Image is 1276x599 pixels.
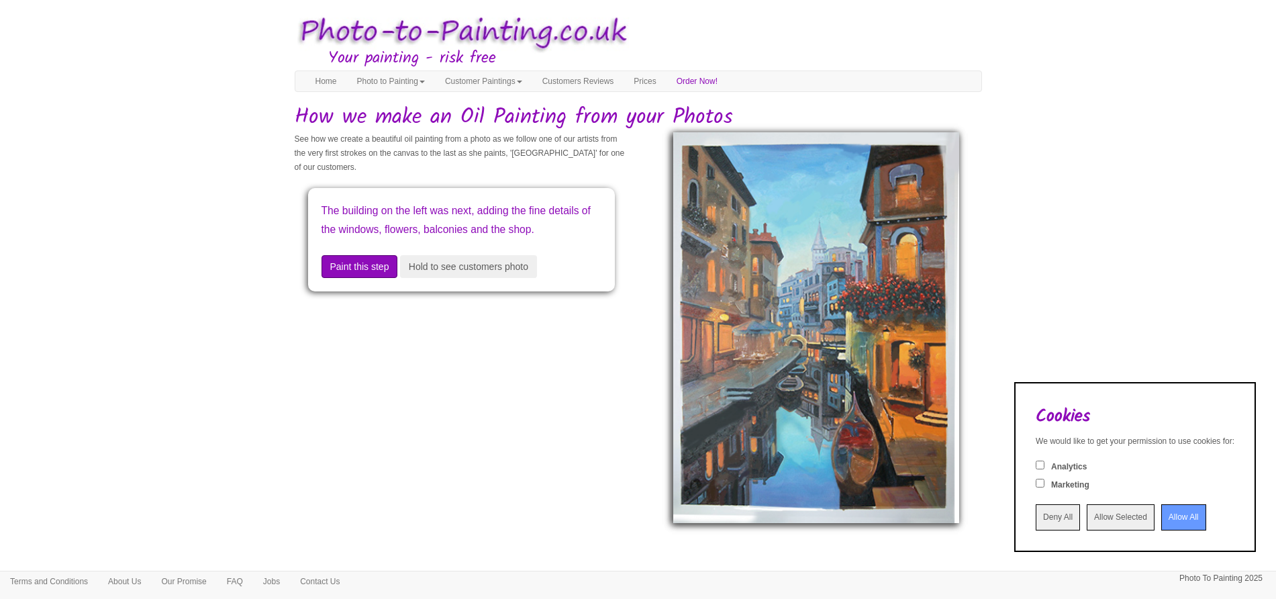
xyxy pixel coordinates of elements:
a: Contact Us [290,571,350,592]
p: The building on the left was next, adding the fine details of the windows, flowers, balconies and... [322,201,601,238]
input: Allow Selected [1087,504,1155,531]
input: Allow All [1161,504,1206,531]
img: Photo to Painting [288,7,632,58]
a: Jobs [253,571,290,592]
p: Photo To Painting 2025 [1179,571,1263,586]
button: Paint this step [322,255,398,278]
a: Customer Paintings [435,71,532,91]
label: Marketing [1051,479,1089,491]
h1: How we make an Oil Painting from your Photos [295,105,982,129]
img: Starting from the back, comlete the remaining details [673,132,959,523]
input: Deny All [1036,504,1080,531]
a: Photo to Painting [347,71,435,91]
a: Customers Reviews [532,71,624,91]
a: FAQ [217,571,253,592]
p: See how we create a beautiful oil painting from a photo as we follow one of our artists from the ... [295,132,628,175]
h2: Cookies [1036,407,1234,426]
a: Prices [624,71,666,91]
label: Analytics [1051,461,1087,473]
a: Our Promise [151,571,216,592]
button: Hold to see customers photo [400,255,537,278]
h3: Your painting - risk free [328,50,982,67]
a: Home [305,71,347,91]
a: Order Now! [667,71,728,91]
div: We would like to get your permission to use cookies for: [1036,436,1234,447]
a: About Us [98,571,151,592]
